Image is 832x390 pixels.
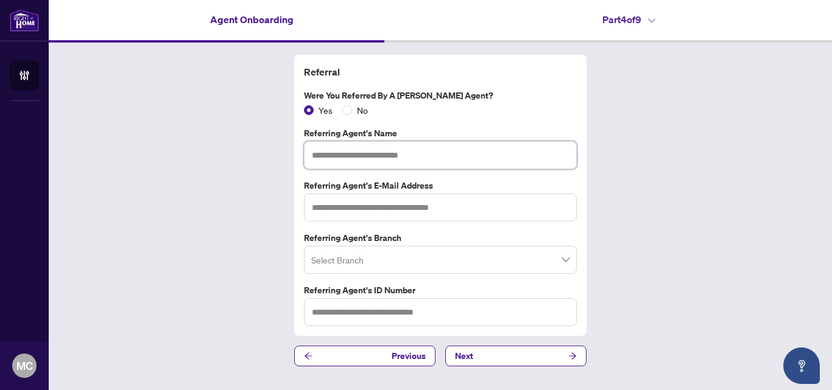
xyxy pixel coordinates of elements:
label: Referring Agent's Branch [304,231,577,245]
img: logo [10,9,39,32]
label: Referring Agent's E-Mail Address [304,179,577,192]
span: Yes [314,103,337,117]
button: Next [445,346,587,366]
button: Previous [294,346,435,366]
span: arrow-right [568,352,577,360]
label: Were you referred by a [PERSON_NAME] Agent? [304,89,577,102]
h4: Agent Onboarding [210,12,294,27]
label: Referring Agent's Name [304,127,577,140]
span: Next [455,346,473,366]
span: Previous [392,346,426,366]
span: No [352,103,373,117]
button: Open asap [783,347,820,384]
h4: Part 4 of 9 [602,12,655,27]
span: arrow-left [304,352,312,360]
h4: Referral [304,64,577,79]
span: MC [16,357,33,374]
label: Referring Agent's ID Number [304,284,577,297]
